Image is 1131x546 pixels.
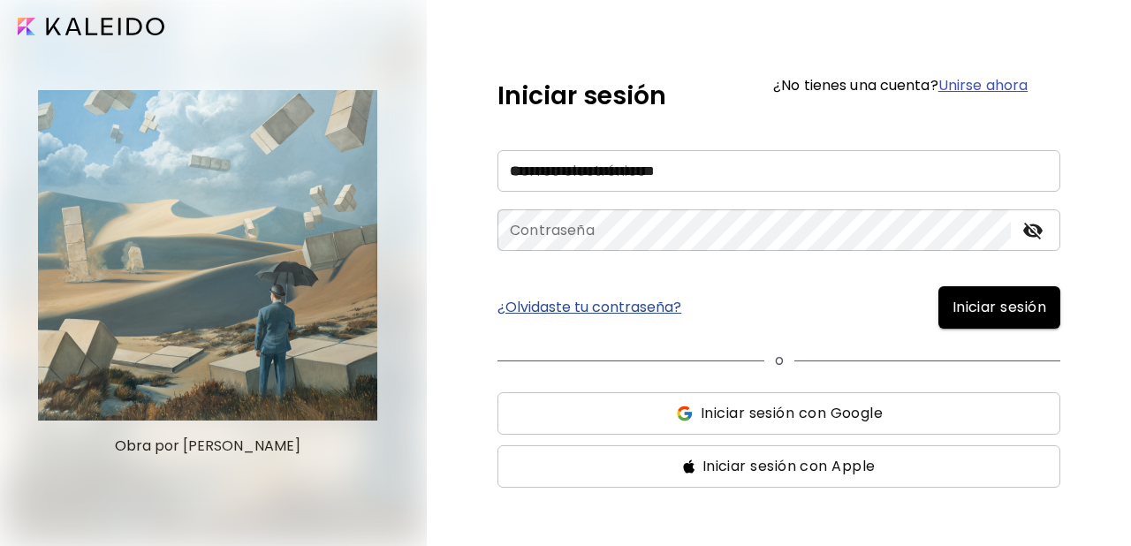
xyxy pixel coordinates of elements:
a: Unirse ahora [938,75,1028,95]
button: ssIniciar sesión con Apple [497,445,1060,488]
a: ¿Olvidaste tu contraseña? [497,300,681,315]
span: Iniciar sesión con Apple [702,456,876,477]
p: o [775,350,784,371]
button: toggle password visibility [1018,216,1048,246]
img: ss [683,459,695,474]
h5: Iniciar sesión [497,78,666,115]
button: ssIniciar sesión con Google [497,392,1060,435]
span: Iniciar sesión con Google [701,403,883,424]
span: Iniciar sesión [953,297,1046,318]
button: Iniciar sesión [938,286,1060,329]
img: ss [675,405,694,422]
h6: ¿No tienes una cuenta? [773,79,1028,93]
